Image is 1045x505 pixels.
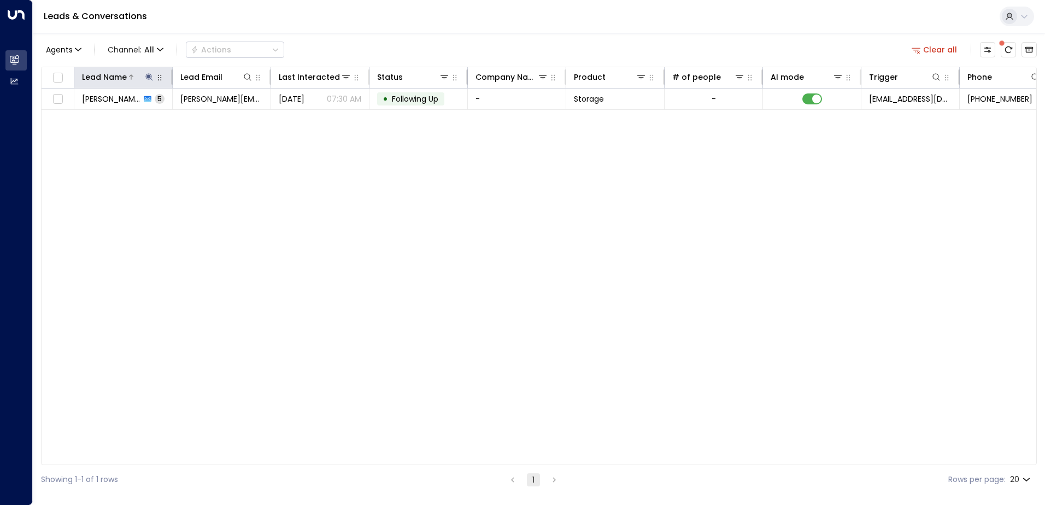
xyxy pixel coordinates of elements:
span: Storage [574,93,604,104]
div: # of people [672,71,745,84]
td: - [468,89,566,109]
button: Agents [41,42,85,57]
div: Lead Name [82,71,155,84]
div: 20 [1010,472,1032,488]
div: - [712,93,716,104]
div: Lead Name [82,71,127,84]
span: All [144,45,154,54]
div: Trigger [869,71,942,84]
span: Sep 07, 2025 [279,93,304,104]
span: Agents [46,46,73,54]
span: 5 [155,94,165,103]
div: Last Interacted [279,71,340,84]
span: Following Up [392,93,438,104]
button: Clear all [907,42,962,57]
div: Lead Email [180,71,253,84]
span: +447523853108 [967,93,1032,104]
div: • [383,90,388,108]
p: 07:30 AM [327,93,361,104]
div: Status [377,71,450,84]
span: Debbie Morales-Pelvin [82,93,140,104]
div: Actions [191,45,231,55]
div: Company Name [475,71,537,84]
span: Toggle select row [51,92,64,106]
nav: pagination navigation [506,473,561,486]
div: Phone [967,71,992,84]
div: Product [574,71,647,84]
span: There are new threads available. Refresh the grid to view the latest updates. [1001,42,1016,57]
div: # of people [672,71,721,84]
div: AI mode [771,71,804,84]
span: Toggle select all [51,71,64,85]
span: leads@space-station.co.uk [869,93,952,104]
button: Customize [980,42,995,57]
span: debbie.morales@gmail.com [180,93,263,104]
label: Rows per page: [948,474,1006,485]
div: Company Name [475,71,548,84]
button: Archived Leads [1021,42,1037,57]
div: Phone [967,71,1041,84]
button: Channel:All [103,42,168,57]
span: Channel: [103,42,168,57]
div: Product [574,71,606,84]
div: Button group with a nested menu [186,42,284,58]
div: AI mode [771,71,843,84]
div: Lead Email [180,71,222,84]
button: page 1 [527,473,540,486]
div: Showing 1-1 of 1 rows [41,474,118,485]
a: Leads & Conversations [44,10,147,22]
div: Last Interacted [279,71,351,84]
div: Trigger [869,71,898,84]
button: Actions [186,42,284,58]
div: Status [377,71,403,84]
